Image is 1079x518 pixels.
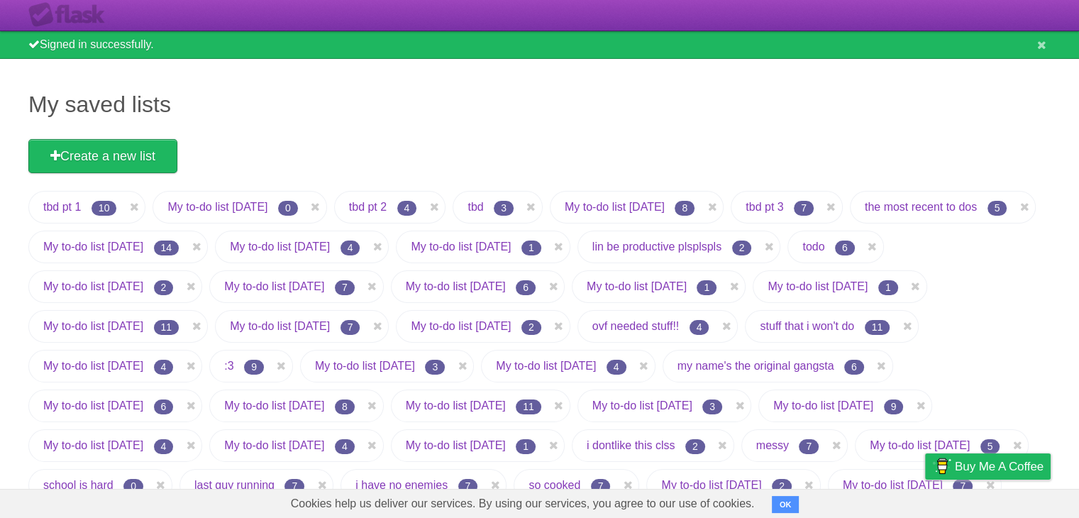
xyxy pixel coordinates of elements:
[690,320,709,335] span: 4
[587,280,687,292] a: My to-do list [DATE]
[397,201,417,216] span: 4
[516,280,536,295] span: 6
[123,479,143,494] span: 0
[732,241,752,255] span: 2
[768,280,868,292] a: My to-do list [DATE]
[592,320,679,332] a: ovf needed stuff!!
[746,201,783,213] a: tbd pt 3
[43,320,143,332] a: My to-do list [DATE]
[516,439,536,454] span: 1
[844,360,864,375] span: 6
[697,280,716,295] span: 1
[28,2,114,28] div: Flask
[702,399,722,414] span: 3
[230,320,330,332] a: My to-do list [DATE]
[865,320,890,335] span: 11
[494,201,514,216] span: 3
[587,439,675,451] a: i dontlike this clss
[677,360,834,372] a: my name's the original gangsta
[607,360,626,375] span: 4
[315,360,415,372] a: My to-do list [DATE]
[349,201,387,213] a: tbd pt 2
[355,479,448,491] a: i have no enemies
[411,320,511,332] a: My to-do list [DATE]
[772,496,799,513] button: OK
[835,241,855,255] span: 6
[884,399,904,414] span: 9
[224,280,324,292] a: My to-do list [DATE]
[92,201,117,216] span: 10
[865,201,977,213] a: the most recent to dos
[224,360,233,372] a: :3
[406,399,506,412] a: My to-do list [DATE]
[685,439,705,454] span: 2
[43,479,114,491] a: school is hard
[458,479,478,494] span: 7
[953,479,973,494] span: 7
[925,453,1051,480] a: Buy me a coffee
[591,479,611,494] span: 7
[28,139,177,173] a: Create a new list
[284,479,304,494] span: 7
[43,399,143,412] a: My to-do list [DATE]
[277,490,769,518] span: Cookies help us deliver our services. By using our services, you agree to our use of cookies.
[592,241,721,253] a: lin be productive plsplspls
[843,479,943,491] a: My to-do list [DATE]
[521,241,541,255] span: 1
[772,479,792,494] span: 2
[521,320,541,335] span: 2
[794,201,814,216] span: 7
[980,439,1000,454] span: 5
[335,280,355,295] span: 7
[335,399,355,414] span: 8
[224,439,324,451] a: My to-do list [DATE]
[878,280,898,295] span: 1
[278,201,298,216] span: 0
[230,241,330,253] a: My to-do list [DATE]
[43,241,143,253] a: My to-do list [DATE]
[411,241,511,253] a: My to-do list [DATE]
[43,280,143,292] a: My to-do list [DATE]
[194,479,275,491] a: last guy running
[154,399,174,414] span: 6
[154,360,174,375] span: 4
[335,439,355,454] span: 4
[224,399,324,412] a: My to-do list [DATE]
[154,439,174,454] span: 4
[341,320,360,335] span: 7
[802,241,824,253] a: todo
[341,241,360,255] span: 4
[244,360,264,375] span: 9
[496,360,596,372] a: My to-do list [DATE]
[661,479,761,491] a: My to-do list [DATE]
[154,280,174,295] span: 2
[756,439,789,451] a: messy
[406,439,506,451] a: My to-do list [DATE]
[43,201,81,213] a: tbd pt 1
[154,320,179,335] span: 11
[516,399,541,414] span: 11
[592,399,692,412] a: My to-do list [DATE]
[529,479,580,491] a: so cooked
[675,201,695,216] span: 8
[987,201,1007,216] span: 5
[167,201,267,213] a: My to-do list [DATE]
[870,439,970,451] a: My to-do list [DATE]
[43,360,143,372] a: My to-do list [DATE]
[467,201,483,213] a: tbd
[406,280,506,292] a: My to-do list [DATE]
[773,399,873,412] a: My to-do list [DATE]
[43,439,143,451] a: My to-do list [DATE]
[932,454,951,478] img: Buy me a coffee
[425,360,445,375] span: 3
[799,439,819,454] span: 7
[760,320,854,332] a: stuff that i won't do
[565,201,665,213] a: My to-do list [DATE]
[154,241,179,255] span: 14
[955,454,1044,479] span: Buy me a coffee
[28,87,1051,121] h1: My saved lists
